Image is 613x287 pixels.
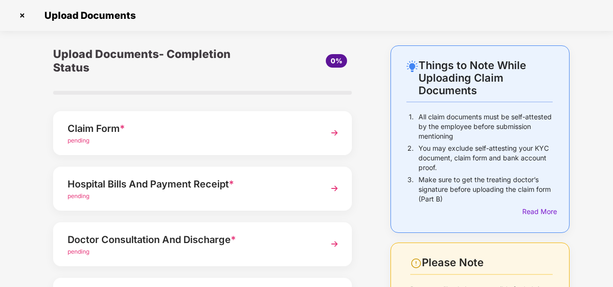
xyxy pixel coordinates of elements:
p: 3. [407,175,414,204]
div: Claim Form [68,121,315,136]
span: pending [68,248,89,255]
span: pending [68,137,89,144]
img: svg+xml;base64,PHN2ZyBpZD0iQ3Jvc3MtMzJ4MzIiIHhtbG5zPSJodHRwOi8vd3d3LnczLm9yZy8yMDAwL3N2ZyIgd2lkdG... [14,8,30,23]
div: Things to Note While Uploading Claim Documents [418,59,553,97]
img: svg+xml;base64,PHN2ZyBpZD0iTmV4dCIgeG1sbnM9Imh0dHA6Ly93d3cudzMub3JnLzIwMDAvc3ZnIiB3aWR0aD0iMzYiIG... [326,124,343,142]
span: 0% [331,57,342,65]
span: Upload Documents [35,10,140,21]
div: Upload Documents- Completion Status [53,45,252,76]
p: 2. [407,143,414,172]
span: pending [68,192,89,200]
img: svg+xml;base64,PHN2ZyBpZD0iTmV4dCIgeG1sbnM9Imh0dHA6Ly93d3cudzMub3JnLzIwMDAvc3ZnIiB3aWR0aD0iMzYiIG... [326,180,343,197]
img: svg+xml;base64,PHN2ZyBpZD0iTmV4dCIgeG1sbnM9Imh0dHA6Ly93d3cudzMub3JnLzIwMDAvc3ZnIiB3aWR0aD0iMzYiIG... [326,235,343,253]
p: All claim documents must be self-attested by the employee before submission mentioning [418,112,553,141]
img: svg+xml;base64,PHN2ZyB4bWxucz0iaHR0cDovL3d3dy53My5vcmcvMjAwMC9zdmciIHdpZHRoPSIyNC4wOTMiIGhlaWdodD... [406,60,418,72]
p: You may exclude self-attesting your KYC document, claim form and bank account proof. [418,143,553,172]
div: Please Note [422,256,553,269]
p: 1. [409,112,414,141]
div: Hospital Bills And Payment Receipt [68,176,315,192]
div: Read More [522,206,553,217]
img: svg+xml;base64,PHN2ZyBpZD0iV2FybmluZ18tXzI0eDI0IiBkYXRhLW5hbWU9Ildhcm5pbmcgLSAyNHgyNCIgeG1sbnM9Im... [410,258,422,269]
p: Make sure to get the treating doctor’s signature before uploading the claim form (Part B) [418,175,553,204]
div: Doctor Consultation And Discharge [68,232,315,247]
